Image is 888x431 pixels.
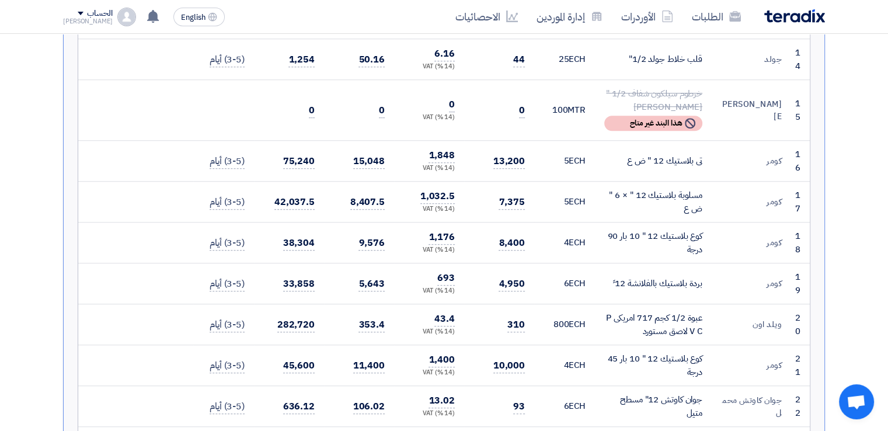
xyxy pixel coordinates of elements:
div: Open chat [839,384,874,419]
span: 310 [507,318,525,332]
div: كوع بلاستيك 12 " 10 بار 45 درجة [604,352,702,378]
span: 106.02 [353,399,385,414]
div: (14 %) VAT [403,164,455,173]
div: قلب خلاط جولد 1/2" [604,53,702,66]
span: (3-5) أيام [210,195,245,210]
span: 7,375 [499,195,525,210]
div: (14 %) VAT [403,204,455,214]
span: 6 [563,277,569,290]
td: [PERSON_NAME] [712,80,791,141]
a: الأوردرات [612,3,682,30]
span: 42,037.5 [274,195,315,210]
div: كوع بلاستيك 12 " 10 بار 90 درجة [604,230,702,256]
td: 14 [791,39,810,80]
span: 25 [558,53,569,65]
div: (14 %) VAT [403,368,455,378]
span: 10,000 [493,359,525,373]
span: 13.02 [429,394,455,408]
span: 5,643 [358,277,385,291]
div: بردة بلاستيك بالفلانشة 12 ً [604,277,702,290]
div: خرطوم سيلكون شفاف 1/2 " [PERSON_NAME] [604,87,702,113]
td: ECH [534,39,595,80]
span: (3-5) أيام [210,154,245,169]
span: 8,407.5 [350,195,385,210]
span: 75,240 [283,154,315,169]
span: 5 [563,195,569,208]
a: إدارة الموردين [527,3,612,30]
div: عبوة 1/2 كجم 717 امريكى P V C لاصق مستورد [604,311,702,338]
span: 6 [563,399,569,412]
span: 693 [437,271,455,286]
span: 1,400 [429,353,455,367]
div: (14 %) VAT [403,327,455,337]
td: ECH [534,141,595,182]
span: 1,848 [429,148,455,163]
td: 15 [791,80,810,141]
span: 353.4 [358,318,385,332]
span: (3-5) أيام [210,399,245,414]
span: 800 [553,318,569,331]
span: 11,400 [353,359,385,373]
td: ECH [534,223,595,263]
span: 9,576 [358,236,385,251]
span: 0 [519,103,525,118]
div: جوان كاوتش 12" مسطح متيل [604,393,702,419]
span: 15,048 [353,154,385,169]
span: 636.12 [283,399,315,414]
span: 4 [563,236,569,249]
span: (3-5) أيام [210,236,245,251]
button: English [173,8,225,26]
div: الحساب [87,9,112,19]
span: هذا البند غير متاح [630,119,682,127]
td: ويلد اون [712,304,791,345]
span: 50.16 [358,53,385,67]
span: 33,858 [283,277,315,291]
div: (14 %) VAT [403,113,455,123]
span: 45,600 [283,359,315,373]
div: (14 %) VAT [403,409,455,419]
td: 19 [791,263,810,304]
span: 4,950 [499,277,525,291]
a: الطلبات [682,3,750,30]
td: 21 [791,345,810,386]
span: 0 [309,103,315,118]
span: (3-5) أيام [210,359,245,373]
div: (14 %) VAT [403,62,455,72]
span: (3-5) أيام [210,318,245,332]
a: الاحصائيات [446,3,527,30]
td: 16 [791,141,810,182]
td: كومر [712,141,791,182]
span: 5 [563,154,569,167]
td: كومر [712,223,791,263]
td: ECH [534,386,595,427]
span: 282,720 [277,318,315,332]
span: 8,400 [499,236,525,251]
td: ECH [534,304,595,345]
td: جولد [712,39,791,80]
div: (14 %) VAT [403,245,455,255]
span: 6.16 [434,47,455,61]
td: ECH [534,182,595,223]
span: 93 [513,399,525,414]
span: 0 [379,103,385,118]
td: كومر [712,182,791,223]
span: 0 [449,98,455,112]
span: 100 [552,103,568,116]
div: مسلوبة بلاستيك 12 " × 6 " ض ع [604,189,702,215]
td: كومر [712,263,791,304]
td: كومر [712,345,791,386]
span: (3-5) أيام [210,277,245,291]
td: ECH [534,345,595,386]
span: 4 [563,359,569,371]
div: (14 %) VAT [403,286,455,296]
span: 1,176 [429,230,455,245]
span: (3-5) أيام [210,53,245,67]
td: 17 [791,182,810,223]
span: 43.4 [434,312,455,326]
td: 22 [791,386,810,427]
span: English [181,13,206,22]
span: 1,254 [288,53,315,67]
span: 1,032.5 [420,189,455,204]
span: 44 [513,53,525,67]
span: 38,304 [283,236,315,251]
